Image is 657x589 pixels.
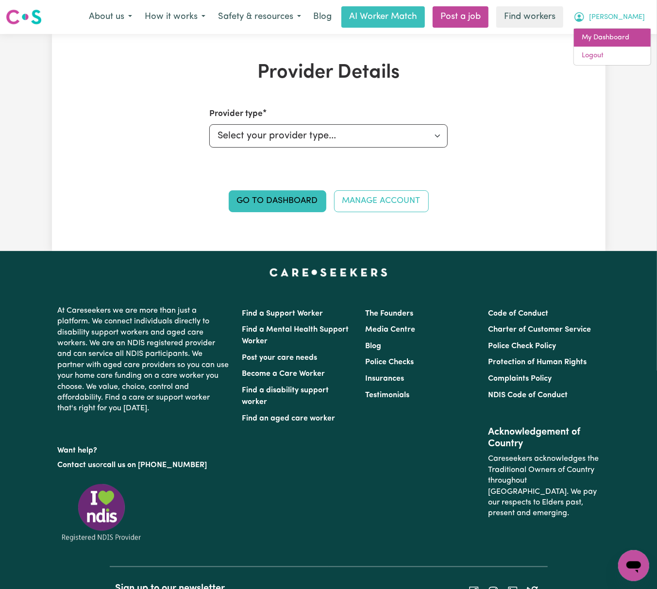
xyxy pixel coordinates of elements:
[6,6,42,28] a: Careseekers logo
[365,310,413,318] a: The Founders
[573,28,651,66] div: My Account
[618,550,649,581] iframe: Button to launch messaging window
[242,387,329,406] a: Find a disability support worker
[58,456,231,474] p: or
[496,6,563,28] a: Find workers
[212,7,307,27] button: Safety & resources
[488,326,591,334] a: Charter of Customer Service
[589,12,645,23] span: [PERSON_NAME]
[58,302,231,418] p: At Careseekers we are more than just a platform. We connect individuals directly to disability su...
[365,342,381,350] a: Blog
[574,47,651,65] a: Logout
[58,441,231,456] p: Want help?
[488,342,556,350] a: Police Check Policy
[270,269,387,276] a: Careseekers home page
[488,450,599,522] p: Careseekers acknowledges the Traditional Owners of Country throughout [GEOGRAPHIC_DATA]. We pay o...
[488,310,548,318] a: Code of Conduct
[488,375,552,383] a: Complaints Policy
[488,358,587,366] a: Protection of Human Rights
[488,426,599,450] h2: Acknowledgement of Country
[488,391,568,399] a: NDIS Code of Conduct
[365,375,404,383] a: Insurances
[58,461,96,469] a: Contact us
[341,6,425,28] a: AI Worker Match
[242,354,318,362] a: Post your care needs
[567,7,651,27] button: My Account
[242,415,336,422] a: Find an aged care worker
[6,8,42,26] img: Careseekers logo
[242,310,323,318] a: Find a Support Worker
[209,108,263,120] label: Provider type
[365,326,415,334] a: Media Centre
[103,461,207,469] a: call us on [PHONE_NUMBER]
[138,7,212,27] button: How it works
[433,6,489,28] a: Post a job
[574,29,651,47] a: My Dashboard
[365,391,409,399] a: Testimonials
[83,7,138,27] button: About us
[229,190,326,212] a: Go to Dashboard
[242,370,325,378] a: Become a Care Worker
[150,61,507,84] h1: Provider Details
[365,358,414,366] a: Police Checks
[242,326,349,345] a: Find a Mental Health Support Worker
[334,190,429,212] a: Manage Account
[307,6,337,28] a: Blog
[58,482,145,543] img: Registered NDIS provider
